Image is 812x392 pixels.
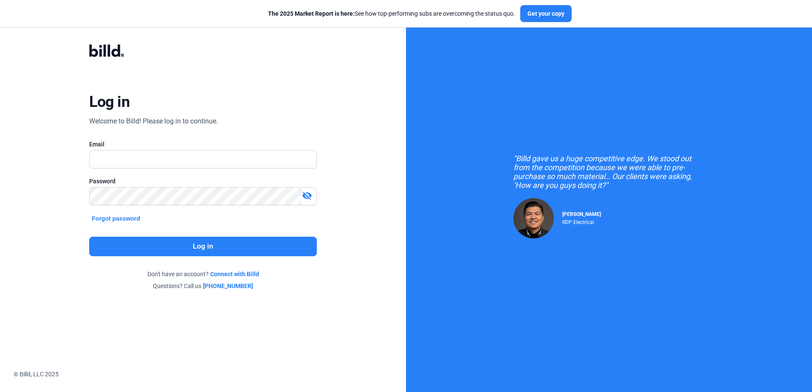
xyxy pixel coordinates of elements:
div: Password [89,177,316,185]
div: Welcome to Billd! Please log in to continue. [89,116,218,126]
a: [PHONE_NUMBER] [203,282,253,290]
div: Log in [89,92,130,111]
div: RDP Electrical [562,217,601,225]
div: See how top-performing subs are overcoming the status quo. [268,9,515,18]
span: [PERSON_NAME] [562,211,601,217]
div: "Billd gave us a huge competitive edge. We stood out from the competition because we were able to... [513,154,705,190]
div: Email [89,140,316,148]
button: Log in [89,237,316,256]
img: Raul Pacheco [513,198,554,238]
div: Don't have an account? [89,270,316,278]
a: Connect with Billd [210,270,259,278]
button: Forgot password [89,214,143,223]
button: Get your copy [520,5,572,22]
span: The 2025 Market Report is here: [268,10,355,17]
mat-icon: visibility_off [302,190,312,201]
div: Questions? Call us [89,282,316,290]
